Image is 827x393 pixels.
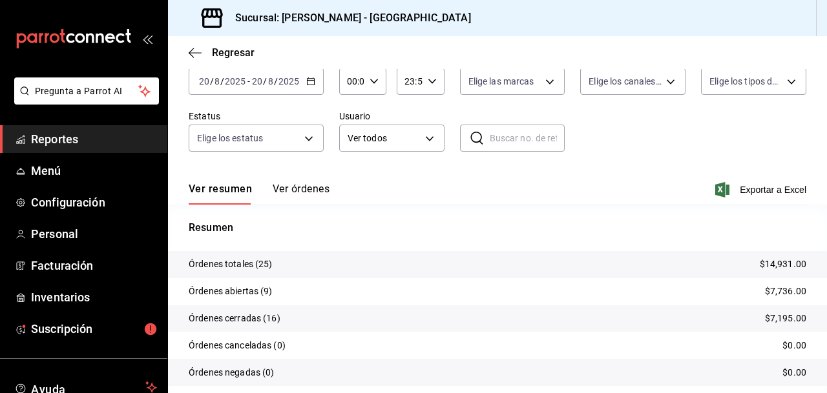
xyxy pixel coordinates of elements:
[214,76,220,86] input: --
[225,10,471,26] h3: Sucursal: [PERSON_NAME] - [GEOGRAPHIC_DATA]
[718,182,806,197] button: Exportar a Excel
[189,312,280,325] p: Órdenes cerradas (16)
[339,112,445,121] label: Usuario
[765,285,806,298] p: $7,736.00
[278,76,300,86] input: ----
[189,46,255,59] button: Regresar
[31,162,157,179] span: Menú
[709,75,782,88] span: Elige los tipos de orden
[348,132,421,145] span: Ver todos
[31,225,157,243] span: Personal
[31,130,157,148] span: Reportes
[468,75,534,88] span: Elige las marcas
[31,320,157,338] span: Suscripción
[263,76,267,86] span: /
[189,285,273,298] p: Órdenes abiertas (9)
[267,76,274,86] input: --
[274,76,278,86] span: /
[490,125,565,151] input: Buscar no. de referencia
[247,76,250,86] span: -
[189,220,806,236] p: Resumen
[220,76,224,86] span: /
[189,257,273,271] p: Órdenes totales (25)
[31,194,157,211] span: Configuración
[782,339,806,352] p: $0.00
[765,312,806,325] p: $7,195.00
[782,366,806,379] p: $0.00
[31,257,157,274] span: Facturación
[35,85,139,98] span: Pregunta a Parrot AI
[198,76,210,86] input: --
[224,76,246,86] input: ----
[189,183,330,205] div: navigation tabs
[197,132,263,145] span: Elige los estatus
[189,339,286,352] p: Órdenes canceladas (0)
[251,76,263,86] input: --
[142,34,152,44] button: open_drawer_menu
[189,366,275,379] p: Órdenes negadas (0)
[189,183,252,205] button: Ver resumen
[760,257,806,271] p: $14,931.00
[212,46,255,59] span: Regresar
[31,288,157,306] span: Inventarios
[9,94,159,107] a: Pregunta a Parrot AI
[210,76,214,86] span: /
[273,183,330,205] button: Ver órdenes
[189,112,324,121] label: Estatus
[589,75,662,88] span: Elige los canales de venta
[14,77,159,105] button: Pregunta a Parrot AI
